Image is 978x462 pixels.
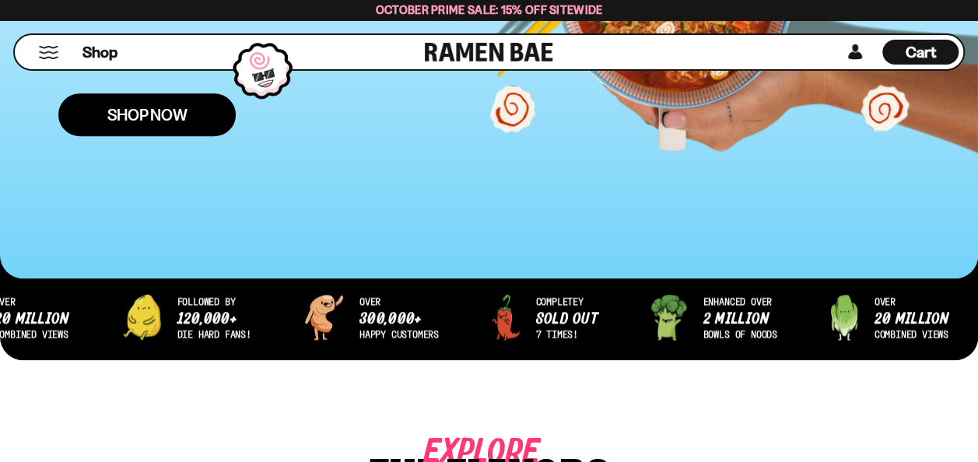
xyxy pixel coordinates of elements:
[82,40,117,65] a: Shop
[376,2,603,17] span: October Prime Sale: 15% off Sitewide
[107,107,188,123] span: Shop Now
[58,93,236,136] a: Shop Now
[38,46,59,59] button: Mobile Menu Trigger
[882,35,959,69] div: Cart
[82,42,117,63] span: Shop
[906,43,936,61] span: Cart
[424,446,493,460] span: Explore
